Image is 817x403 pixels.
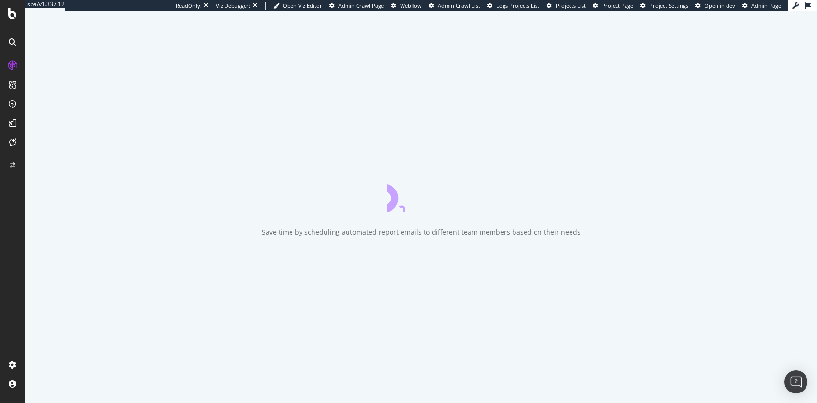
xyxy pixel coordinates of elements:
[593,2,633,10] a: Project Page
[176,2,201,10] div: ReadOnly:
[751,2,781,9] span: Admin Page
[338,2,384,9] span: Admin Crawl Page
[784,370,807,393] div: Open Intercom Messenger
[649,2,688,9] span: Project Settings
[283,2,322,9] span: Open Viz Editor
[556,2,586,9] span: Projects List
[429,2,480,10] a: Admin Crawl List
[602,2,633,9] span: Project Page
[216,2,250,10] div: Viz Debugger:
[640,2,688,10] a: Project Settings
[273,2,322,10] a: Open Viz Editor
[391,2,422,10] a: Webflow
[547,2,586,10] a: Projects List
[262,227,581,237] div: Save time by scheduling automated report emails to different team members based on their needs
[705,2,735,9] span: Open in dev
[695,2,735,10] a: Open in dev
[487,2,539,10] a: Logs Projects List
[387,178,456,212] div: animation
[496,2,539,9] span: Logs Projects List
[400,2,422,9] span: Webflow
[329,2,384,10] a: Admin Crawl Page
[438,2,480,9] span: Admin Crawl List
[742,2,781,10] a: Admin Page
